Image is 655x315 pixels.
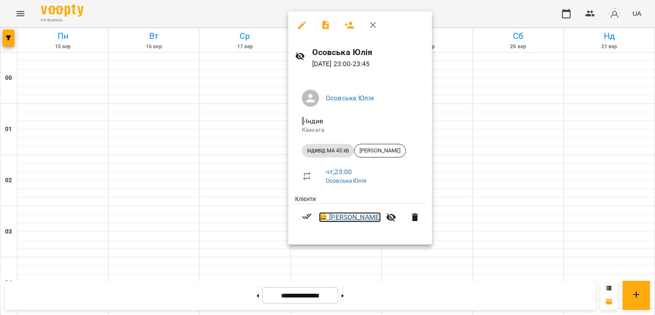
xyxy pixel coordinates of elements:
[326,177,367,184] a: Осовська Юлія
[302,147,354,155] span: індивід МА 45 хв
[354,144,406,157] div: [PERSON_NAME]
[302,117,325,125] span: - Індив
[354,147,406,155] span: [PERSON_NAME]
[295,195,425,234] ul: Клієнти
[312,46,425,59] h6: Осовська Юлія
[326,168,352,176] a: чт , 23:00
[319,212,381,222] a: 😀 [PERSON_NAME]
[312,59,425,69] p: [DATE] 23:00 - 23:45
[302,211,312,222] svg: Візит сплачено
[302,126,418,134] p: Кімната
[326,94,374,102] a: Осовська Юлія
